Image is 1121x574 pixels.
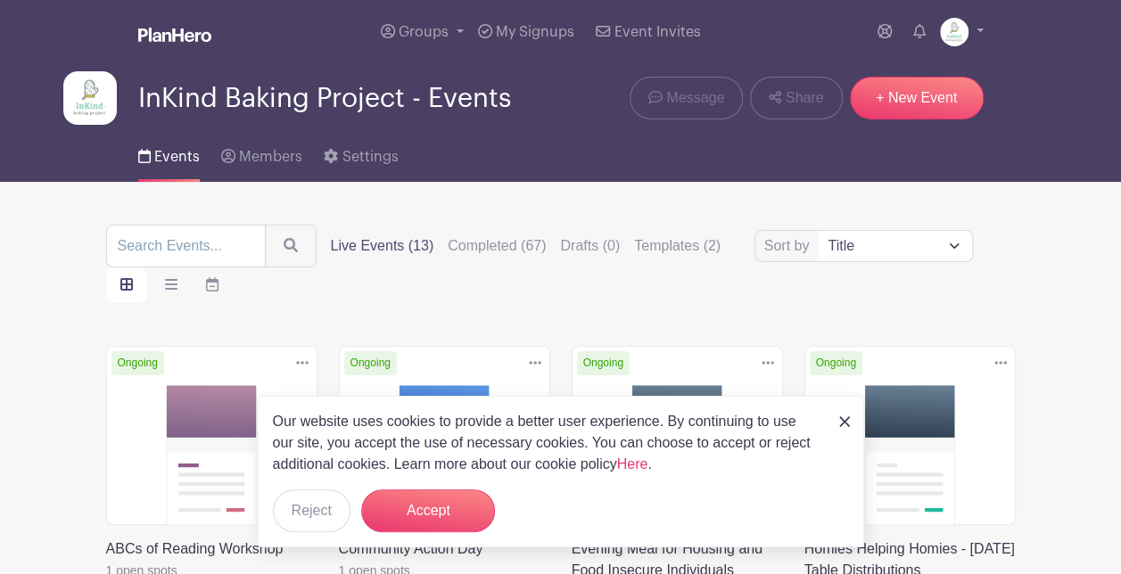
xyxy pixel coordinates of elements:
label: Completed (67) [448,235,546,257]
span: Message [666,87,724,109]
a: Share [750,77,842,119]
a: Events [138,125,200,182]
p: Our website uses cookies to provide a better user experience. By continuing to use our site, you ... [273,411,820,475]
img: close_button-5f87c8562297e5c2d7936805f587ecaba9071eb48480494691a3f1689db116b3.svg [839,416,850,427]
img: logo_white-6c42ec7e38ccf1d336a20a19083b03d10ae64f83f12c07503d8b9e83406b4c7d.svg [138,28,211,42]
div: filters [331,235,721,257]
label: Drafts (0) [560,235,620,257]
label: Sort by [764,235,815,257]
span: My Signups [496,25,574,39]
img: InKind-Logo.jpg [940,18,969,46]
span: Share [786,87,824,109]
a: Here [617,456,648,471]
button: Accept [361,489,495,532]
span: Event Invites [614,25,701,39]
span: Settings [342,150,399,164]
a: Members [221,125,302,182]
label: Templates (2) [634,235,721,257]
a: Message [630,77,743,119]
label: Live Events (13) [331,235,434,257]
a: Settings [324,125,398,182]
img: InKind-Logo.jpg [63,71,117,125]
span: Events [154,150,200,164]
span: InKind Baking Project - Events [138,84,511,113]
button: Reject [273,489,350,532]
a: + New Event [850,77,984,119]
span: Groups [399,25,449,39]
span: Members [239,150,302,164]
div: order and view [106,267,233,303]
input: Search Events... [106,225,266,267]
